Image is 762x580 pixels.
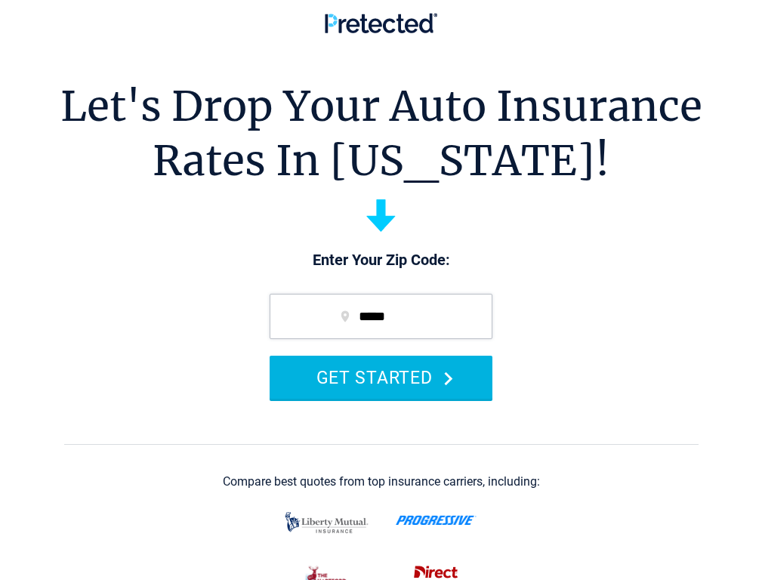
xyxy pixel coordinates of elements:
[270,356,492,399] button: GET STARTED
[396,515,477,526] img: progressive
[281,504,372,541] img: liberty
[270,294,492,339] input: zip code
[255,250,507,271] p: Enter Your Zip Code:
[60,79,702,188] h1: Let's Drop Your Auto Insurance Rates In [US_STATE]!
[325,13,437,33] img: Pretected Logo
[223,475,540,489] div: Compare best quotes from top insurance carriers, including:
